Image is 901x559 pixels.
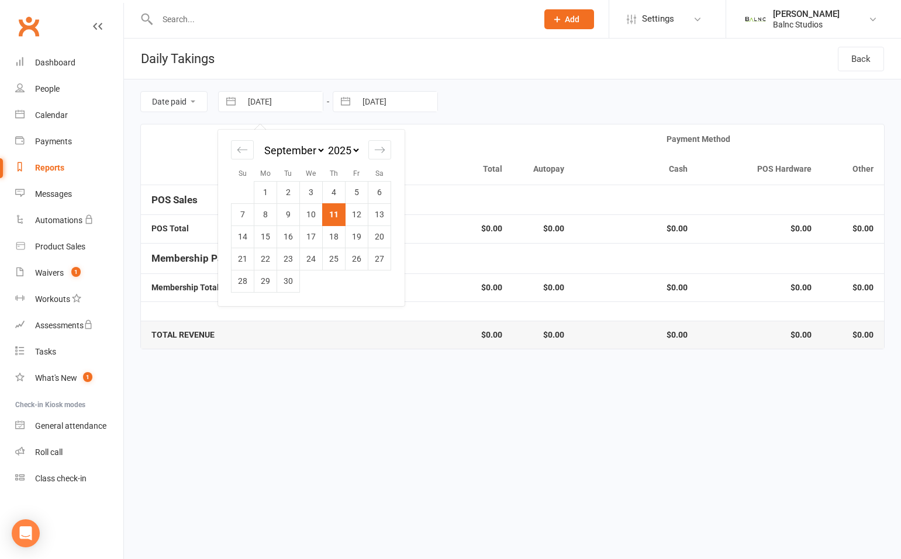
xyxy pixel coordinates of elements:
[399,331,502,339] strong: $0.00
[124,39,215,79] h1: Daily Takings
[300,203,323,225] td: Wednesday, September 10, 2025
[15,439,123,466] a: Roll call
[15,286,123,313] a: Workouts
[254,248,277,270] td: Monday, September 22, 2025
[35,242,85,251] div: Product Sales
[277,225,300,248] td: Tuesday, September 16, 2025
[15,181,123,207] a: Messages
[15,207,123,234] a: Automations
[151,195,874,206] h5: POS Sales
[300,248,323,270] td: Wednesday, September 24, 2025
[239,169,247,178] small: Su
[151,330,215,339] strong: TOTAL REVENUE
[15,50,123,76] a: Dashboard
[833,331,874,339] strong: $0.00
[15,313,123,339] a: Assessments
[15,155,123,181] a: Reports
[346,225,368,248] td: Friday, September 19, 2025
[544,9,594,29] button: Add
[368,248,391,270] td: Saturday, September 27, 2025
[399,165,502,173] div: Total
[35,84,60,93] div: People
[254,225,277,248] td: Monday, September 15, 2025
[838,47,884,71] a: Back
[15,466,123,492] a: Class kiosk mode
[35,421,106,430] div: General attendance
[375,169,384,178] small: Sa
[15,129,123,155] a: Payments
[15,76,123,102] a: People
[15,365,123,391] a: What's New1
[277,203,300,225] td: Tuesday, September 9, 2025
[346,248,368,270] td: Friday, September 26, 2025
[585,331,688,339] strong: $0.00
[15,260,123,286] a: Waivers 1
[585,283,688,292] strong: $0.00
[15,413,123,439] a: General attendance kiosk mode
[260,169,271,178] small: Mo
[241,92,323,112] input: From
[523,283,564,292] strong: $0.00
[14,12,43,41] a: Clubworx
[35,137,72,146] div: Payments
[399,224,502,233] strong: $0.00
[523,135,874,144] div: Payment Method
[254,270,277,292] td: Monday, September 29, 2025
[346,203,368,225] td: Friday, September 12, 2025
[15,234,123,260] a: Product Sales
[773,19,840,30] div: Balnc Studios
[254,203,277,225] td: Monday, September 8, 2025
[35,294,70,304] div: Workouts
[323,181,346,203] td: Thursday, September 4, 2025
[254,181,277,203] td: Monday, September 1, 2025
[232,248,254,270] td: Sunday, September 21, 2025
[585,224,688,233] strong: $0.00
[642,6,674,32] span: Settings
[523,165,564,173] div: Autopay
[35,447,63,457] div: Roll call
[368,225,391,248] td: Saturday, September 20, 2025
[323,248,346,270] td: Thursday, September 25, 2025
[277,248,300,270] td: Tuesday, September 23, 2025
[35,347,56,356] div: Tasks
[83,372,92,382] span: 1
[323,203,346,225] td: Selected. Thursday, September 11, 2025
[284,169,292,178] small: Tu
[833,165,874,173] div: Other
[232,270,254,292] td: Sunday, September 28, 2025
[744,8,767,31] img: thumb_image1726944048.png
[218,130,404,306] div: Calendar
[277,270,300,292] td: Tuesday, September 30, 2025
[232,225,254,248] td: Sunday, September 14, 2025
[368,181,391,203] td: Saturday, September 6, 2025
[15,339,123,365] a: Tasks
[35,189,72,199] div: Messages
[368,140,391,159] div: Move forward to switch to the next month.
[709,165,812,173] div: POS Hardware
[565,15,579,24] span: Add
[323,225,346,248] td: Thursday, September 18, 2025
[399,283,502,292] strong: $0.00
[709,331,812,339] strong: $0.00
[35,321,93,330] div: Assessments
[151,253,874,264] h5: Membership Payments
[833,224,874,233] strong: $0.00
[232,203,254,225] td: Sunday, September 7, 2025
[151,224,189,233] strong: POS Total
[773,9,840,19] div: [PERSON_NAME]
[300,225,323,248] td: Wednesday, September 17, 2025
[35,58,75,67] div: Dashboard
[35,474,87,483] div: Class check-in
[585,165,688,173] div: Cash
[35,110,68,120] div: Calendar
[35,216,82,225] div: Automations
[353,169,360,178] small: Fr
[15,102,123,129] a: Calendar
[151,283,219,292] strong: Membership Total
[346,181,368,203] td: Friday, September 5, 2025
[306,169,316,178] small: We
[35,163,64,172] div: Reports
[709,283,812,292] strong: $0.00
[12,519,40,547] div: Open Intercom Messenger
[300,181,323,203] td: Wednesday, September 3, 2025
